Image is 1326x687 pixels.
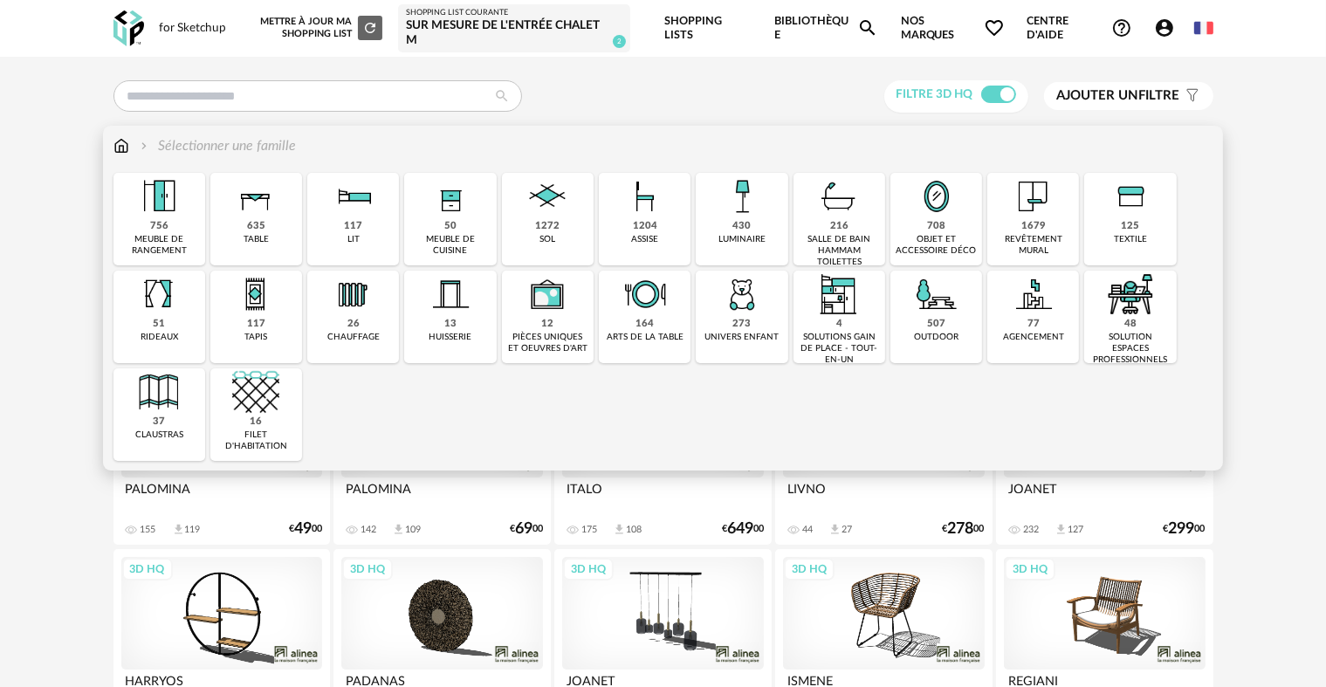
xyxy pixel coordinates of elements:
div: 117 [247,318,265,331]
span: filtre [1057,87,1180,105]
div: 216 [830,220,849,233]
img: Meuble%20de%20rangement.png [135,173,182,220]
span: 299 [1169,523,1195,535]
img: filet.png [232,368,279,416]
div: luminaire [718,234,766,245]
div: table [244,234,269,245]
div: tapis [244,332,267,343]
div: lit [347,234,360,245]
div: pièces uniques et oeuvres d'art [507,332,588,354]
span: Centre d'aideHelp Circle Outline icon [1027,14,1132,43]
div: rideaux [141,332,178,343]
div: Mettre à jour ma Shopping List [257,16,382,40]
img: Huiserie.png [427,271,474,318]
div: 125 [1122,220,1140,233]
img: UniversEnfant.png [718,271,766,318]
img: Outdoor.png [913,271,960,318]
span: Help Circle Outline icon [1111,17,1132,38]
div: € 00 [289,523,322,535]
div: 27 [842,524,852,536]
div: 13 [444,318,457,331]
div: 4 [836,318,842,331]
div: 164 [636,318,654,331]
button: Ajouter unfiltre Filter icon [1044,82,1213,110]
div: 37 [153,416,165,429]
span: Refresh icon [362,23,378,32]
div: solution espaces professionnels [1089,332,1171,366]
div: meuble de rangement [119,234,200,257]
img: Radiateur.png [330,271,377,318]
img: svg+xml;base64,PHN2ZyB3aWR0aD0iMTYiIGhlaWdodD0iMTciIHZpZXdCb3g9IjAgMCAxNiAxNyIgZmlsbD0ibm9uZSIgeG... [113,136,129,156]
div: 48 [1124,318,1137,331]
img: Cloison.png [135,368,182,416]
div: 1204 [633,220,657,233]
div: 3D HQ [342,558,393,581]
img: Rideaux.png [135,271,182,318]
a: Shopping List courante Sur mesure de l'entrée Chalet M 2 [406,8,622,49]
div: claustras [135,429,183,441]
div: arts de la table [607,332,684,343]
img: Sol.png [524,173,571,220]
div: ITALO [562,477,763,512]
img: UniqueOeuvre.png [524,271,571,318]
img: Rangement.png [427,173,474,220]
img: Assise.png [622,173,669,220]
div: 50 [444,220,457,233]
div: 127 [1068,524,1083,536]
div: Sur mesure de l'entrée Chalet M [406,18,622,49]
div: outdoor [914,332,958,343]
span: Account Circle icon [1154,17,1175,38]
img: fr [1194,18,1213,38]
div: 16 [250,416,262,429]
div: 109 [405,524,421,536]
span: Download icon [1055,523,1068,536]
span: Account Circle icon [1154,17,1183,38]
img: Tapis.png [232,271,279,318]
div: Shopping List courante [406,8,622,18]
div: 119 [185,524,201,536]
span: 2 [613,35,626,48]
div: solutions gain de place - tout-en-un [799,332,880,366]
img: Textile.png [1107,173,1154,220]
div: meuble de cuisine [409,234,491,257]
div: 635 [247,220,265,233]
img: ToutEnUn.png [815,271,862,318]
div: textile [1114,234,1147,245]
div: salle de bain hammam toilettes [799,234,880,268]
div: 1679 [1021,220,1046,233]
div: Sélectionner une famille [137,136,297,156]
span: Download icon [613,523,626,536]
div: 708 [927,220,945,233]
div: 273 [732,318,751,331]
span: Download icon [172,523,185,536]
div: € 00 [943,523,985,535]
div: LIVNO [783,477,984,512]
div: revêtement mural [993,234,1074,257]
div: for Sketchup [160,21,227,37]
span: Filtre 3D HQ [897,88,973,100]
img: ArtTable.png [622,271,669,318]
img: Table.png [232,173,279,220]
img: svg+xml;base64,PHN2ZyB3aWR0aD0iMTYiIGhlaWdodD0iMTYiIHZpZXdCb3g9IjAgMCAxNiAxNiIgZmlsbD0ibm9uZSIgeG... [137,136,151,156]
img: Miroir.png [913,173,960,220]
div: 3D HQ [784,558,835,581]
span: 649 [727,523,753,535]
span: 278 [948,523,974,535]
div: € 00 [1164,523,1206,535]
span: Download icon [828,523,842,536]
div: 51 [153,318,165,331]
span: Heart Outline icon [984,17,1005,38]
div: sol [539,234,555,245]
div: JOANET [1004,477,1205,512]
div: huisserie [429,332,472,343]
div: 155 [141,524,156,536]
span: 49 [294,523,312,535]
div: 3D HQ [563,558,614,581]
div: univers enfant [704,332,779,343]
span: Magnify icon [857,17,878,38]
span: 69 [515,523,532,535]
div: agencement [1003,332,1064,343]
img: Papier%20peint.png [1010,173,1057,220]
span: Filter icon [1180,87,1200,105]
div: 3D HQ [1005,558,1055,581]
